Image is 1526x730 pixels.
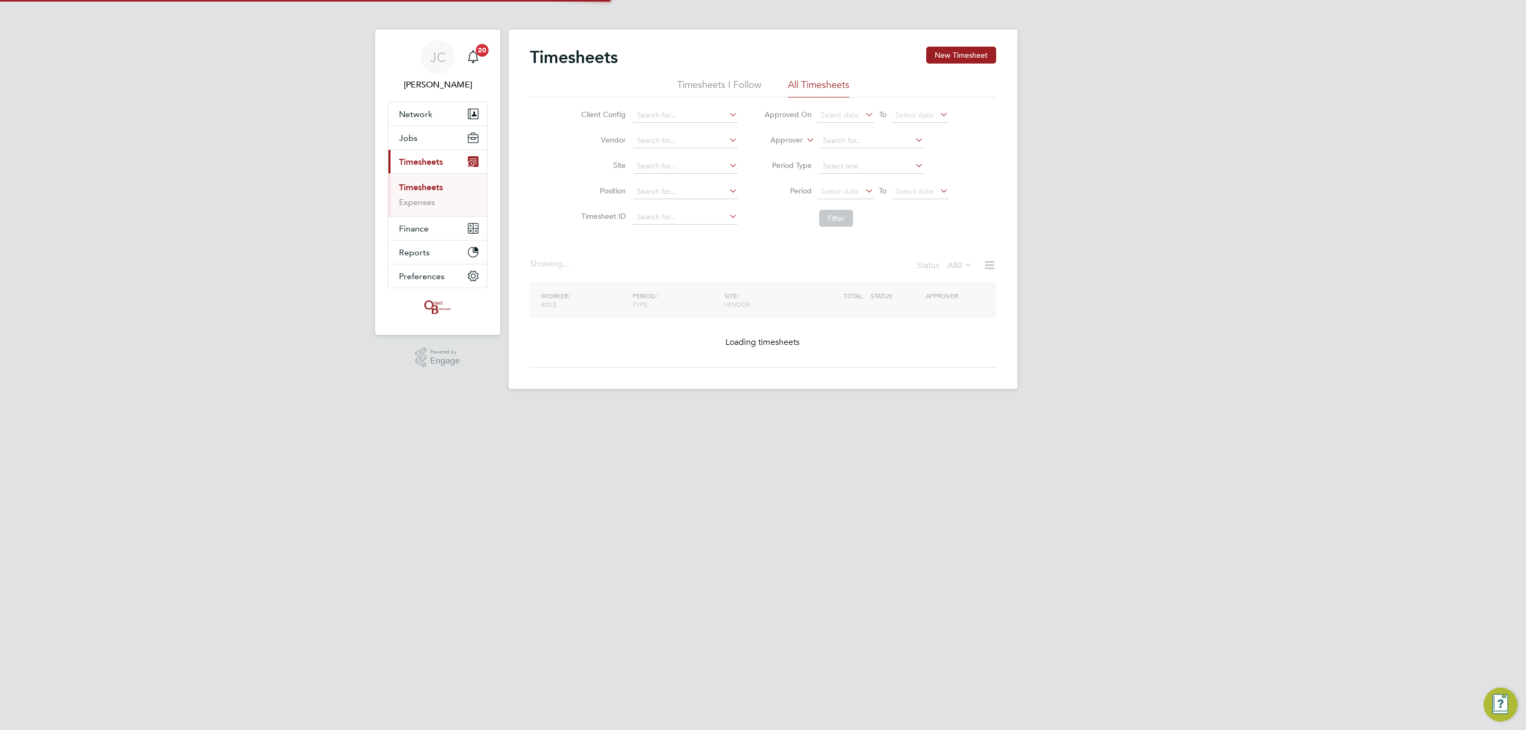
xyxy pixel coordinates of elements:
[388,299,487,316] a: Go to home page
[430,50,446,64] span: JC
[388,150,487,173] button: Timesheets
[430,357,460,366] span: Engage
[677,78,761,97] li: Timesheets I Follow
[399,182,443,192] a: Timesheets
[578,135,626,145] label: Vendor
[895,110,934,120] span: Select date
[819,210,853,227] button: Filter
[399,197,435,207] a: Expenses
[463,40,484,74] a: 20
[821,186,859,196] span: Select date
[399,133,418,143] span: Jobs
[388,126,487,149] button: Jobs
[399,109,432,119] span: Network
[947,260,973,271] label: All
[415,348,460,368] a: Powered byEngage
[1484,688,1518,722] button: Engage Resource Center
[476,44,489,57] span: 20
[388,173,487,216] div: Timesheets
[633,108,738,123] input: Search for...
[375,30,500,335] nav: Main navigation
[819,159,924,174] input: Select one
[563,259,569,269] span: ...
[388,264,487,288] button: Preferences
[633,159,738,174] input: Search for...
[633,133,738,148] input: Search for...
[926,47,996,64] button: New Timesheet
[388,217,487,240] button: Finance
[388,40,487,91] a: JC[PERSON_NAME]
[422,299,453,316] img: oneillandbrennan-logo-retina.png
[388,102,487,126] button: Network
[430,348,460,357] span: Powered by
[578,211,626,221] label: Timesheet ID
[530,259,571,270] div: Showing
[755,135,803,146] label: Approver
[764,161,812,170] label: Period Type
[764,186,812,195] label: Period
[876,184,890,198] span: To
[917,259,975,273] div: Status
[399,271,445,281] span: Preferences
[876,108,890,121] span: To
[895,186,934,196] span: Select date
[764,110,812,119] label: Approved On
[821,110,859,120] span: Select date
[578,110,626,119] label: Client Config
[578,161,626,170] label: Site
[578,186,626,195] label: Position
[957,260,962,271] span: 0
[388,78,487,91] span: James Crawley
[633,184,738,199] input: Search for...
[399,224,429,234] span: Finance
[633,210,738,225] input: Search for...
[399,157,443,167] span: Timesheets
[788,78,849,97] li: All Timesheets
[819,133,924,148] input: Search for...
[399,247,430,257] span: Reports
[388,241,487,264] button: Reports
[530,47,618,68] h2: Timesheets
